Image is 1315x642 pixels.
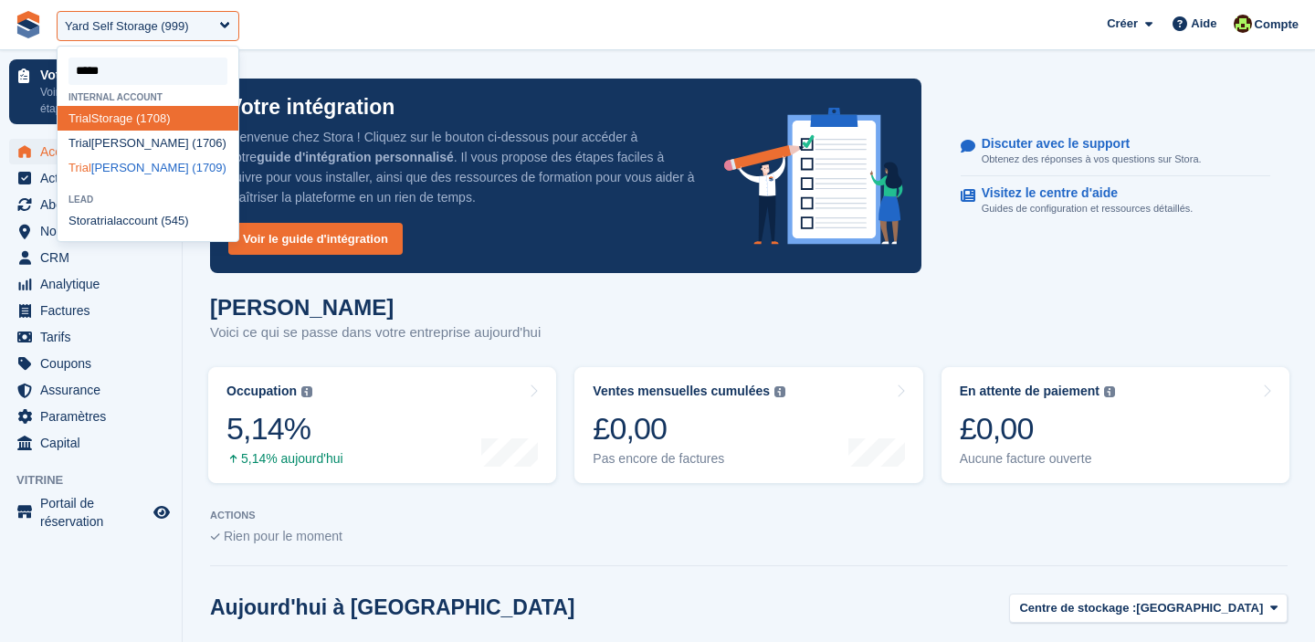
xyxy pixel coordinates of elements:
[1191,15,1216,33] span: Aide
[58,106,238,131] div: Storage (1708)
[97,214,116,227] span: trial
[40,139,150,164] span: Accueil
[226,410,343,447] div: 5,14%
[961,176,1270,226] a: Visitez le centre d'aide Guides de configuration et ressources détaillés.
[9,218,173,244] a: menu
[9,298,173,323] a: menu
[58,92,238,102] div: Internal account
[58,195,238,205] div: Lead
[40,68,149,81] p: Votre intégration
[9,404,173,429] a: menu
[960,384,1099,399] div: En attente de paiement
[224,529,342,543] span: Rien pour le moment
[40,165,150,191] span: Activités
[9,351,173,376] a: menu
[982,201,1194,216] p: Guides de configuration et ressources détaillés.
[40,324,150,350] span: Tarifs
[40,298,150,323] span: Factures
[226,384,297,399] div: Occupation
[40,271,150,297] span: Analytique
[40,192,150,217] span: Abonnements
[574,367,922,483] a: Ventes mensuelles cumulées £0,00 Pas encore de factures
[208,367,556,483] a: Occupation 5,14% 5,14% aujourd'hui
[9,245,173,270] a: menu
[960,451,1115,467] div: Aucune facture ouverte
[961,127,1270,177] a: Discuter avec le support Obtenez des réponses à vos questions sur Stora.
[40,218,150,244] span: Nos centres
[40,84,149,117] p: Voir les prochaines étapes
[68,111,91,125] span: Trial
[1104,386,1115,397] img: icon-info-grey-7440780725fd019a000dd9b08b2336e03edf1995a4989e88bcd33f0948082b44.svg
[9,165,173,191] a: menu
[9,59,173,124] a: Votre intégration Voir les prochaines étapes
[257,150,454,164] strong: guide d'intégration personnalisé
[40,404,150,429] span: Paramètres
[593,410,785,447] div: £0,00
[40,430,150,456] span: Capital
[228,223,403,255] a: Voir le guide d'intégration
[774,386,785,397] img: icon-info-grey-7440780725fd019a000dd9b08b2336e03edf1995a4989e88bcd33f0948082b44.svg
[40,351,150,376] span: Coupons
[724,108,903,245] img: onboarding-info-6c161a55d2c0e0a8cae90662b2fe09162a5109e8cc188191df67fb4f79e88e88.svg
[1136,599,1263,617] span: [GEOGRAPHIC_DATA]
[982,185,1179,201] p: Visitez le centre d'aide
[9,192,173,217] a: menu
[593,451,785,467] div: Pas encore de factures
[210,595,574,620] h2: Aujourd'hui à [GEOGRAPHIC_DATA]
[960,410,1115,447] div: £0,00
[301,386,312,397] img: icon-info-grey-7440780725fd019a000dd9b08b2336e03edf1995a4989e88bcd33f0948082b44.svg
[9,271,173,297] a: menu
[1255,16,1299,34] span: Compte
[982,136,1187,152] p: Discuter avec le support
[40,377,150,403] span: Assurance
[58,209,238,234] div: Stora account (545)
[40,494,150,531] span: Portail de réservation
[210,322,541,343] p: Voici ce qui se passe dans votre entreprise aujourd'hui
[58,155,238,180] div: [PERSON_NAME] (1709)
[1019,599,1136,617] span: Centre de stockage :
[15,11,42,38] img: stora-icon-8386f47178a22dfd0bd8f6a31ec36ba5ce8667c1dd55bd0f319d3a0aa187defe.svg
[68,136,91,150] span: Trial
[228,97,394,118] p: Votre intégration
[9,430,173,456] a: menu
[68,161,91,174] span: Trial
[226,451,343,467] div: 5,14% aujourd'hui
[151,501,173,523] a: Boutique d'aperçu
[1107,15,1138,33] span: Créer
[9,377,173,403] a: menu
[210,510,1288,521] p: ACTIONS
[228,127,695,207] p: Bienvenue chez Stora ! Cliquez sur le bouton ci-dessous pour accéder à votre . Il vous propose de...
[16,471,182,489] span: Vitrine
[9,139,173,164] a: menu
[210,533,220,541] img: blank_slate_check_icon-ba018cac091ee9be17c0a81a6c232d5eb81de652e7a59be601be346b1b6ddf79.svg
[9,324,173,350] a: menu
[1234,15,1252,33] img: Catherine Coffey
[65,17,189,36] div: Yard Self Storage (999)
[1009,594,1288,624] button: Centre de stockage : [GEOGRAPHIC_DATA]
[9,494,173,531] a: menu
[40,245,150,270] span: CRM
[58,131,238,155] div: [PERSON_NAME] (1706)
[942,367,1289,483] a: En attente de paiement £0,00 Aucune facture ouverte
[210,295,541,320] h1: [PERSON_NAME]
[593,384,770,399] div: Ventes mensuelles cumulées
[982,152,1202,167] p: Obtenez des réponses à vos questions sur Stora.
